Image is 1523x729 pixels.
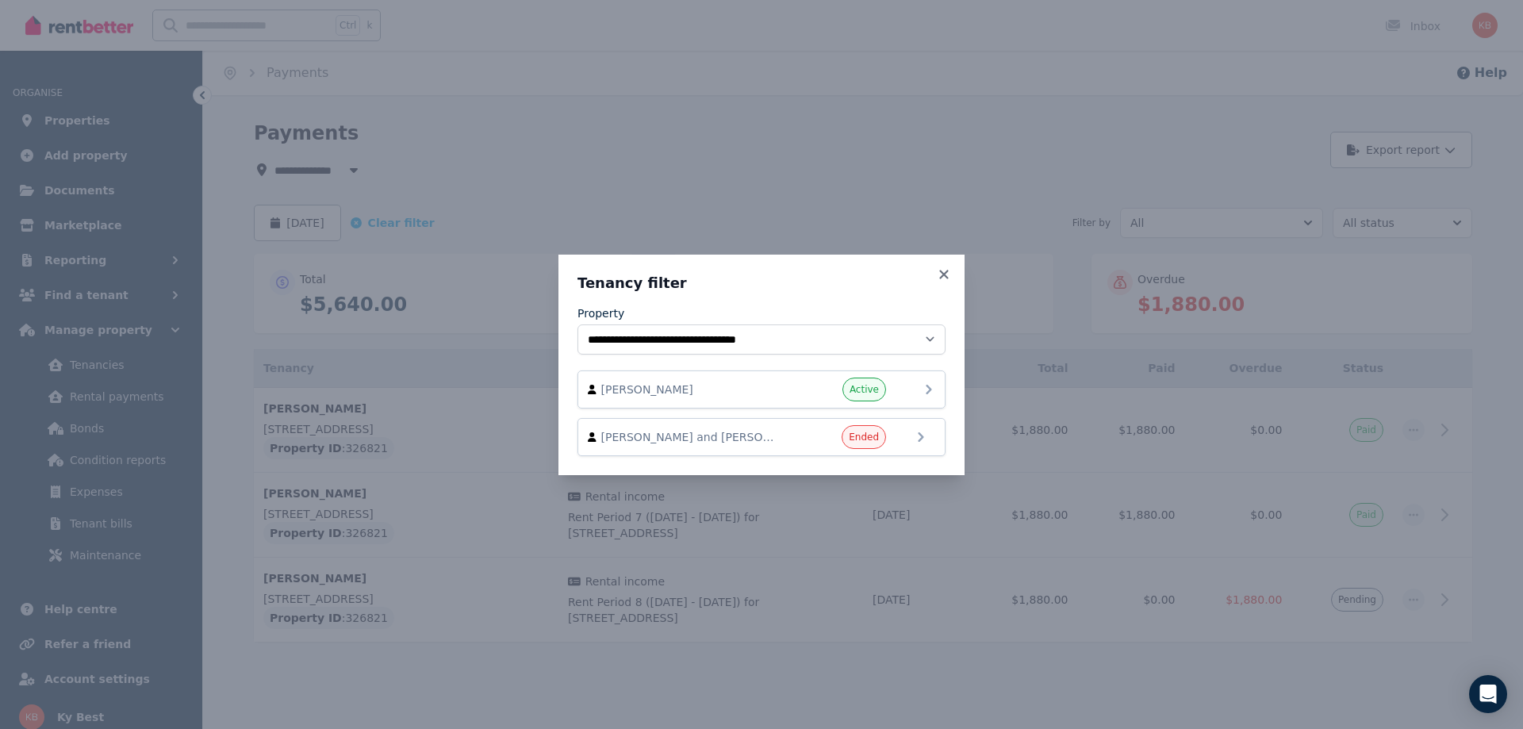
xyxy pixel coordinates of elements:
[850,383,879,396] span: Active
[849,431,879,443] span: Ended
[601,429,782,445] span: [PERSON_NAME] and [PERSON_NAME]
[577,418,946,456] a: [PERSON_NAME] and [PERSON_NAME]Ended
[577,305,624,321] label: Property
[1469,675,1507,713] div: Open Intercom Messenger
[577,274,946,293] h3: Tenancy filter
[577,370,946,409] a: [PERSON_NAME]Active
[601,382,782,397] span: [PERSON_NAME]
